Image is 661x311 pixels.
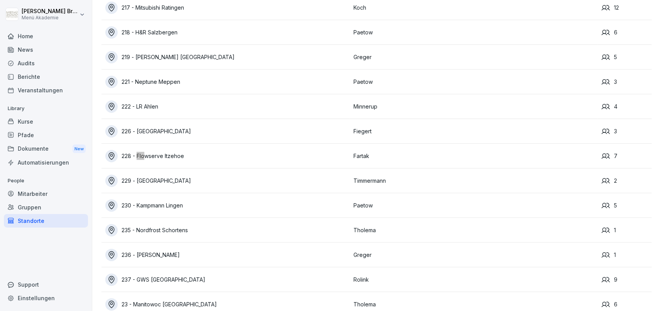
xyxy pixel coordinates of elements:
[105,76,350,88] a: 221 - Neptune Meppen
[602,201,652,210] div: 5
[4,156,88,169] a: Automatisierungen
[4,187,88,201] a: Mitarbeiter
[4,291,88,305] a: Einstellungen
[350,144,598,168] td: Fartak
[4,70,88,83] a: Berichte
[350,70,598,94] td: Paetow
[105,249,350,261] a: 236 - [PERSON_NAME]
[105,2,350,14] a: 217 - Mitsubishi Ratingen
[350,267,598,292] td: Rolink
[602,226,652,235] div: 1
[105,150,350,162] a: 228 - Flowserve Itzehoe
[105,26,350,39] a: 218 - H&R Salzbergen
[350,94,598,119] td: Minnerup
[4,142,88,156] a: DokumenteNew
[4,175,88,187] p: People
[105,199,350,212] a: 230 - Kampmann Lingen
[4,29,88,43] a: Home
[4,214,88,228] a: Standorte
[602,78,652,86] div: 3
[602,53,652,61] div: 5
[105,274,350,286] a: 237 - GWS [GEOGRAPHIC_DATA]
[602,177,652,185] div: 2
[4,201,88,214] a: Gruppen
[350,119,598,144] td: Fiegert
[4,128,88,142] a: Pfade
[105,298,350,311] a: 23 - Manitowoc [GEOGRAPHIC_DATA]
[602,251,652,259] div: 1
[4,102,88,115] p: Library
[4,115,88,128] a: Kurse
[350,168,598,193] td: Timmermann
[4,56,88,70] a: Audits
[602,275,652,284] div: 9
[22,8,78,15] p: [PERSON_NAME] Bruns
[4,278,88,291] div: Support
[602,152,652,160] div: 7
[350,20,598,45] td: Paetow
[105,51,350,63] a: 219 - [PERSON_NAME] [GEOGRAPHIC_DATA]
[105,175,350,187] a: 229 - [GEOGRAPHIC_DATA]
[105,125,350,138] a: 226 - [GEOGRAPHIC_DATA]
[350,45,598,70] td: Greger
[4,83,88,97] a: Veranstaltungen
[602,300,652,309] div: 6
[105,100,350,113] a: 222 - LR Ahlen
[350,218,598,243] td: Tholema
[4,43,88,56] a: News
[350,243,598,267] td: Greger
[22,15,78,20] p: Menü Akademie
[73,144,86,153] div: New
[350,193,598,218] td: Paetow
[602,102,652,111] div: 4
[602,127,652,136] div: 3
[602,28,652,37] div: 6
[4,142,88,156] div: Dokumente
[602,3,652,12] div: 12
[105,224,350,236] a: 235 - Nordfrost Schortens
